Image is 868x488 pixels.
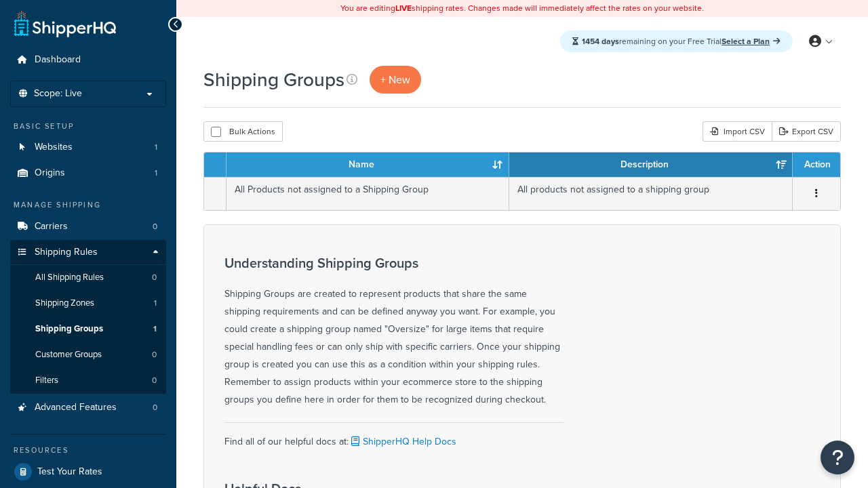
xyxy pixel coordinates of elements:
[10,240,166,265] a: Shipping Rules
[10,291,166,316] li: Shipping Zones
[349,434,456,449] a: ShipperHQ Help Docs
[10,342,166,367] li: Customer Groups
[10,121,166,132] div: Basic Setup
[10,368,166,393] a: Filters 0
[35,54,81,66] span: Dashboard
[509,177,793,210] td: All products not assigned to a shipping group
[35,298,94,309] span: Shipping Zones
[14,10,116,37] a: ShipperHQ Home
[10,47,166,73] a: Dashboard
[10,460,166,484] a: Test Your Rates
[560,30,793,52] div: remaining on your Free Trial
[153,221,157,232] span: 0
[582,35,619,47] strong: 1454 days
[35,272,104,283] span: All Shipping Rules
[10,265,166,290] a: All Shipping Rules 0
[370,66,421,94] a: + New
[10,265,166,290] li: All Shipping Rules
[155,142,157,153] span: 1
[10,395,166,420] li: Advanced Features
[10,342,166,367] a: Customer Groups 0
[224,256,564,409] div: Shipping Groups are created to represent products that share the same shipping requirements and c...
[10,161,166,186] a: Origins 1
[203,66,344,93] h1: Shipping Groups
[509,152,793,177] th: Description: activate to sort column ascending
[10,214,166,239] a: Carriers 0
[153,323,157,335] span: 1
[35,221,68,232] span: Carriers
[10,199,166,211] div: Manage Shipping
[10,317,166,342] li: Shipping Groups
[203,121,283,142] button: Bulk Actions
[35,167,65,179] span: Origins
[154,298,157,309] span: 1
[10,240,166,394] li: Shipping Rules
[153,402,157,413] span: 0
[821,441,854,474] button: Open Resource Center
[152,349,157,361] span: 0
[35,323,103,335] span: Shipping Groups
[35,349,102,361] span: Customer Groups
[226,177,509,210] td: All Products not assigned to a Shipping Group
[10,291,166,316] a: Shipping Zones 1
[10,214,166,239] li: Carriers
[226,152,509,177] th: Name: activate to sort column ascending
[380,72,410,87] span: + New
[793,152,840,177] th: Action
[722,35,781,47] a: Select a Plan
[10,317,166,342] a: Shipping Groups 1
[772,121,841,142] a: Export CSV
[152,272,157,283] span: 0
[10,368,166,393] li: Filters
[10,445,166,456] div: Resources
[35,142,73,153] span: Websites
[34,88,82,100] span: Scope: Live
[10,135,166,160] a: Websites 1
[155,167,157,179] span: 1
[35,375,58,386] span: Filters
[224,422,564,451] div: Find all of our helpful docs at:
[224,256,564,270] h3: Understanding Shipping Groups
[10,395,166,420] a: Advanced Features 0
[395,2,412,14] b: LIVE
[35,247,98,258] span: Shipping Rules
[37,466,102,478] span: Test Your Rates
[152,375,157,386] span: 0
[703,121,772,142] div: Import CSV
[10,135,166,160] li: Websites
[10,161,166,186] li: Origins
[35,402,117,413] span: Advanced Features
